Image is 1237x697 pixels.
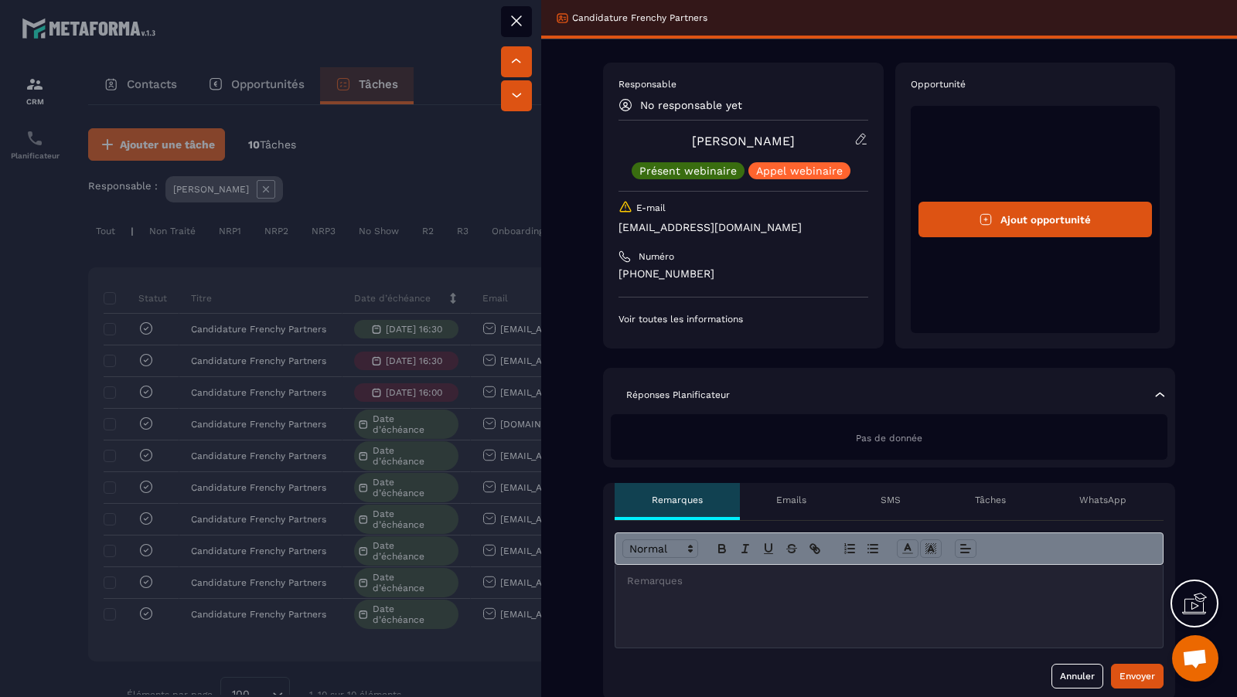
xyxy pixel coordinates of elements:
p: Appel webinaire [756,165,843,176]
p: No responsable yet [640,99,742,111]
p: Opportunité [911,78,1160,90]
p: WhatsApp [1079,494,1126,506]
p: Présent webinaire [639,165,737,176]
p: Responsable [618,78,868,90]
p: [EMAIL_ADDRESS][DOMAIN_NAME] [618,220,868,235]
p: Tâches [975,494,1006,506]
p: Candidature Frenchy Partners [572,12,707,24]
p: [PHONE_NUMBER] [618,267,868,281]
button: Annuler [1051,664,1103,688]
div: Ouvrir le chat [1172,635,1218,682]
p: Réponses Planificateur [626,389,730,401]
p: E-mail [636,202,666,214]
p: Numéro [639,250,674,263]
button: Ajout opportunité [918,202,1153,237]
span: Pas de donnée [856,433,922,444]
button: Envoyer [1111,664,1164,688]
p: Emails [776,494,806,506]
p: Voir toutes les informations [618,313,868,325]
p: SMS [881,494,901,506]
p: Remarques [652,494,703,506]
a: [PERSON_NAME] [692,134,795,148]
div: Envoyer [1119,668,1155,684]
